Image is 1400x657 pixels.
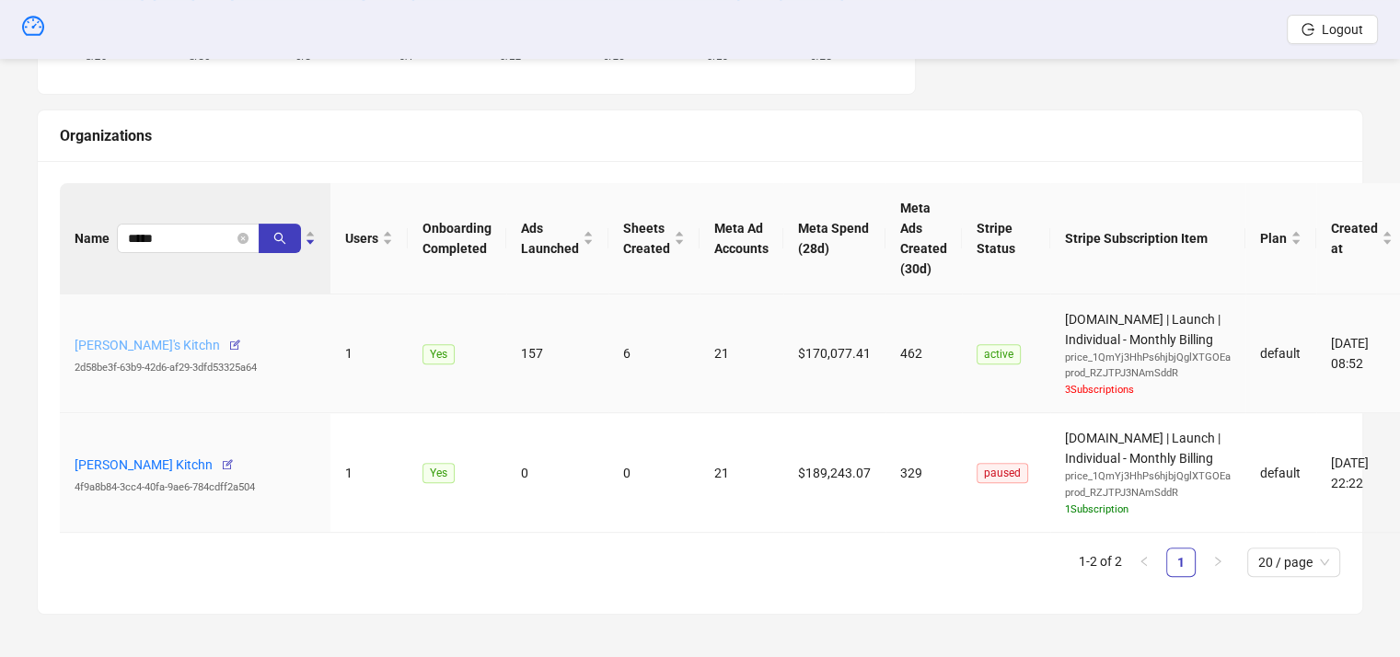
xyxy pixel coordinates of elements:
span: [DOMAIN_NAME] | Launch | Individual - Monthly Billing [1065,312,1231,398]
td: 1 [330,294,408,414]
tspan: 9/19 [707,50,729,63]
span: Plan [1260,228,1287,248]
span: 20 / page [1258,548,1329,576]
div: price_1QmYj3HhPs6hjbjQglXTGOEa [1065,350,1231,366]
span: Users [345,228,378,248]
div: 3 Subscription s [1065,382,1231,398]
span: Ads Launched [521,218,579,259]
th: Stripe Status [962,183,1050,294]
span: right [1212,556,1223,567]
tspan: 8/30 [189,50,211,63]
span: Yes [422,463,455,483]
div: Organizations [60,124,1340,147]
td: 6 [608,294,700,414]
div: 462 [900,343,947,363]
th: Ads Launched [506,183,608,294]
div: 2d58be3f-63b9-42d6-af29-3dfd53325a64 [75,360,316,376]
span: Logout [1322,22,1363,37]
td: default [1245,413,1316,533]
td: 0 [506,413,608,533]
li: Next Page [1203,547,1232,577]
li: Previous Page [1129,547,1159,577]
th: Meta Spend (28d) [783,183,885,294]
div: 1 Subscription [1065,501,1231,518]
span: [DOMAIN_NAME] | Launch | Individual - Monthly Billing [1065,431,1231,517]
li: 1 [1166,547,1196,577]
th: Onboarding Completed [408,183,506,294]
tspan: 8/26 [86,50,108,63]
div: prod_RZJTPJ3NAmSddR [1065,485,1231,501]
th: Stripe Subscription Item [1050,183,1245,294]
tspan: 9/11 [500,50,522,63]
div: prod_RZJTPJ3NAmSddR [1065,365,1231,382]
button: close-circle [237,233,249,244]
tspan: 9/7 [399,50,415,63]
th: Sheets Created [608,183,700,294]
span: Sheets Created [623,218,670,259]
th: Meta Ad Accounts [700,183,783,294]
div: 21 [714,463,769,483]
div: price_1QmYj3HhPs6hjbjQglXTGOEa [1065,468,1231,485]
td: $170,077.41 [783,294,885,414]
span: Created at [1331,218,1378,259]
td: 157 [506,294,608,414]
span: logout [1302,23,1314,36]
button: left [1129,547,1159,577]
div: Page Size [1247,547,1340,577]
td: 1 [330,413,408,533]
th: Meta Ads Created (30d) [885,183,962,294]
li: 1-2 of 2 [1079,547,1122,577]
td: default [1245,294,1316,414]
span: active [977,344,1021,364]
button: right [1203,547,1232,577]
span: Yes [422,344,455,364]
span: left [1139,556,1150,567]
tspan: 9/23 [810,50,832,63]
span: paused [977,463,1028,483]
div: 21 [714,343,769,363]
th: Users [330,183,408,294]
td: $189,243.07 [783,413,885,533]
th: Plan [1245,183,1316,294]
div: 4f9a8b84-3cc4-40fa-9ae6-784cdff2a504 [75,479,316,496]
button: search [259,224,301,253]
td: 0 [608,413,700,533]
tspan: 9/3 [295,50,311,63]
span: dashboard [22,15,44,37]
button: Logout [1287,15,1378,44]
a: [PERSON_NAME]'s Kitchn [75,338,220,352]
div: 329 [900,463,947,483]
tspan: 9/15 [603,50,625,63]
a: 1 [1167,548,1195,576]
span: search [273,232,286,245]
a: [PERSON_NAME] Kitchn [75,457,213,472]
